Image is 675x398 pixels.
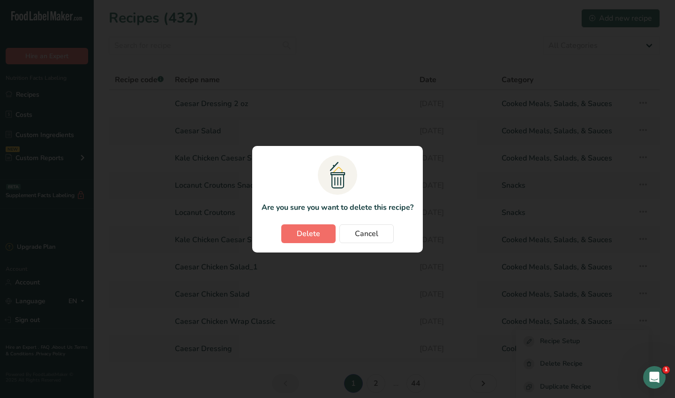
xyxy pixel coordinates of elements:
button: Cancel [339,224,394,243]
span: Cancel [355,228,378,239]
span: Delete [297,228,320,239]
iframe: Intercom live chat [643,366,666,389]
p: Are you sure you want to delete this recipe? [262,202,413,213]
button: Delete [281,224,336,243]
span: 1 [662,366,670,374]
